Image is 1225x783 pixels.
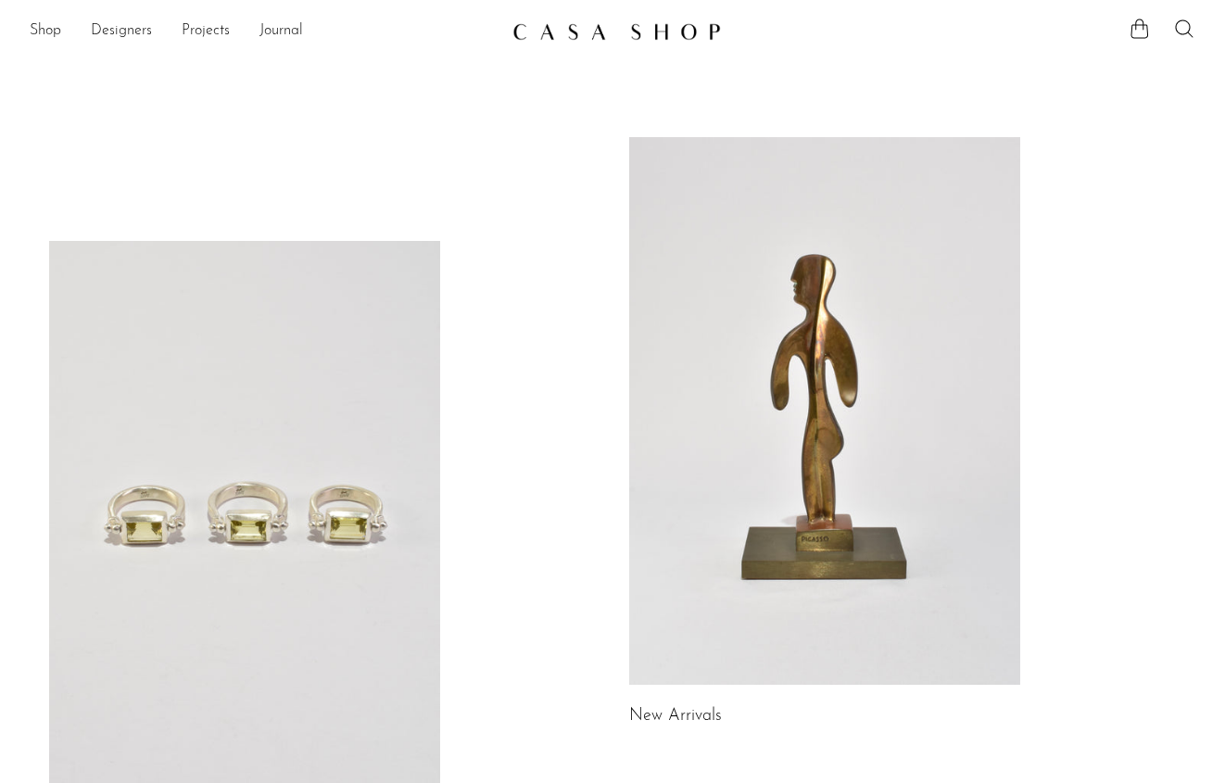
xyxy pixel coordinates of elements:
[91,19,152,44] a: Designers
[30,16,498,47] nav: Desktop navigation
[30,16,498,47] ul: NEW HEADER MENU
[182,19,230,44] a: Projects
[259,19,303,44] a: Journal
[30,19,61,44] a: Shop
[629,708,722,725] a: New Arrivals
